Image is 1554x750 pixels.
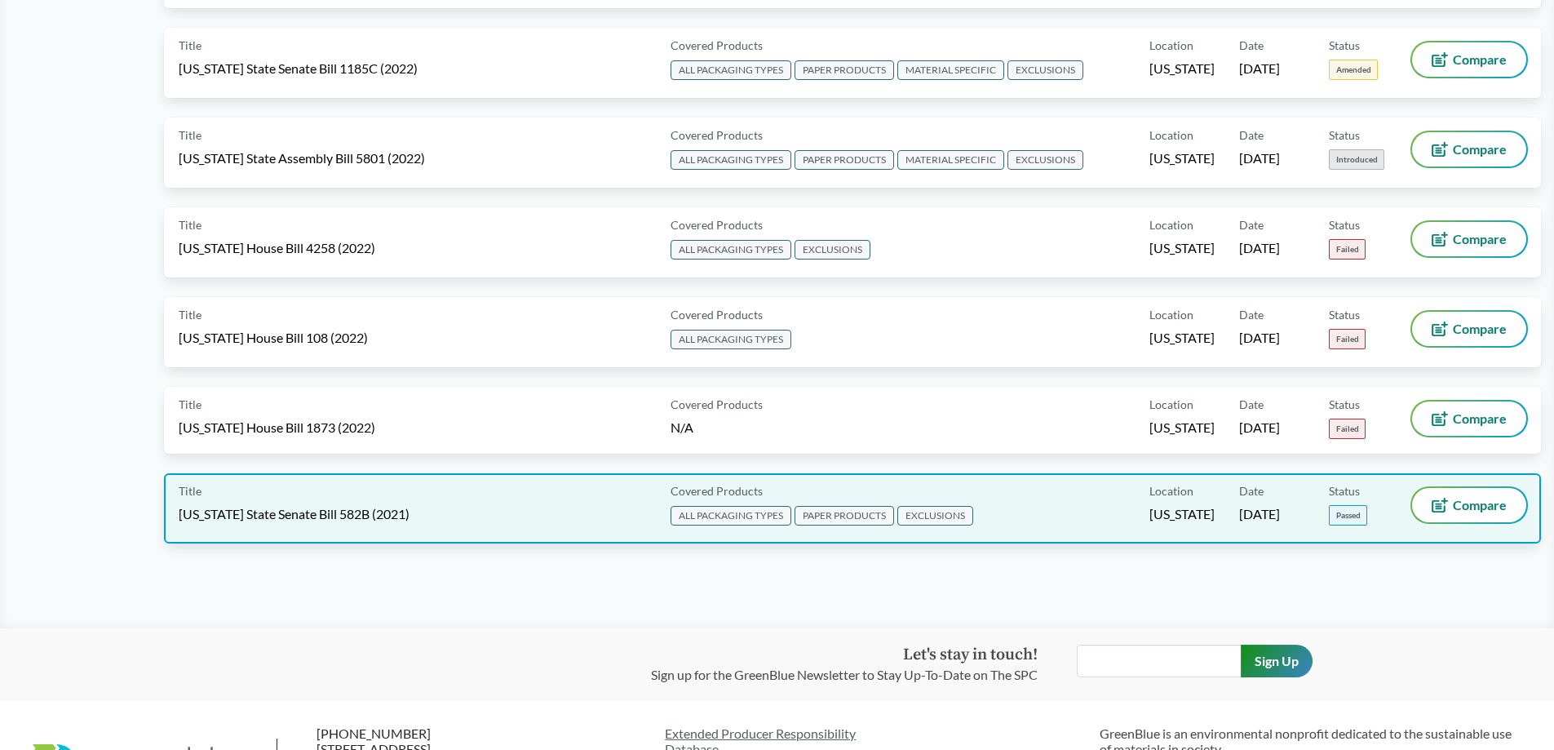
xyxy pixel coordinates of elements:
span: ALL PACKAGING TYPES [671,506,791,526]
span: Status [1329,396,1360,413]
span: [DATE] [1239,149,1280,167]
span: Date [1239,482,1264,499]
span: Status [1329,482,1360,499]
span: Compare [1453,53,1507,66]
span: Location [1149,216,1193,233]
span: Location [1149,482,1193,499]
span: [US_STATE] [1149,505,1215,523]
span: PAPER PRODUCTS [795,150,894,170]
span: Compare [1453,233,1507,246]
span: EXCLUSIONS [1007,60,1083,80]
button: Compare [1412,312,1526,346]
button: Compare [1412,42,1526,77]
span: Status [1329,37,1360,54]
button: Compare [1412,222,1526,256]
strong: Let's stay in touch! [903,645,1038,665]
span: PAPER PRODUCTS [795,60,894,80]
span: Passed [1329,505,1367,526]
span: MATERIAL SPECIFIC [897,150,1004,170]
span: PAPER PRODUCTS [795,506,894,526]
span: Status [1329,216,1360,233]
span: N/A [671,419,693,435]
span: [US_STATE] [1149,149,1215,167]
span: Location [1149,37,1193,54]
span: Title [179,126,201,144]
span: [DATE] [1239,60,1280,78]
span: [US_STATE] [1149,419,1215,437]
span: Title [179,396,201,413]
span: [US_STATE] State Assembly Bill 5801 (2022) [179,149,425,167]
span: Date [1239,126,1264,144]
span: [US_STATE] House Bill 4258 (2022) [179,239,375,257]
p: Sign up for the GreenBlue Newsletter to Stay Up-To-Date on The SPC [651,665,1038,685]
button: Compare [1412,132,1526,166]
span: ALL PACKAGING TYPES [671,330,791,349]
span: Location [1149,306,1193,323]
span: [US_STATE] State Senate Bill 582B (2021) [179,505,410,523]
span: [US_STATE] [1149,60,1215,78]
span: Covered Products [671,396,763,413]
span: Date [1239,216,1264,233]
span: Compare [1453,499,1507,512]
span: [DATE] [1239,329,1280,347]
span: MATERIAL SPECIFIC [897,60,1004,80]
span: Compare [1453,322,1507,335]
span: Location [1149,396,1193,413]
span: [DATE] [1239,419,1280,437]
span: EXCLUSIONS [897,506,973,526]
span: Introduced [1329,149,1384,170]
button: Compare [1412,488,1526,522]
span: Status [1329,306,1360,323]
span: [DATE] [1239,505,1280,523]
span: Failed [1329,329,1366,349]
span: Title [179,216,201,233]
span: Date [1239,396,1264,413]
span: Covered Products [671,482,763,499]
span: Failed [1329,419,1366,439]
span: Compare [1453,412,1507,425]
span: EXCLUSIONS [795,240,870,260]
button: Compare [1412,402,1526,436]
span: Covered Products [671,216,763,233]
span: Title [179,482,201,499]
span: Date [1239,306,1264,323]
span: ALL PACKAGING TYPES [671,240,791,260]
span: ALL PACKAGING TYPES [671,60,791,80]
span: [US_STATE] House Bill 108 (2022) [179,329,368,347]
span: Covered Products [671,126,763,144]
span: Status [1329,126,1360,144]
input: Sign Up [1241,645,1313,677]
span: Amended [1329,60,1378,80]
span: Failed [1329,239,1366,260]
span: Covered Products [671,306,763,323]
span: Title [179,37,201,54]
span: Location [1149,126,1193,144]
span: Title [179,306,201,323]
span: Compare [1453,143,1507,156]
span: [US_STATE] House Bill 1873 (2022) [179,419,375,437]
span: Covered Products [671,37,763,54]
span: [US_STATE] [1149,329,1215,347]
span: ALL PACKAGING TYPES [671,150,791,170]
span: [US_STATE] [1149,239,1215,257]
span: [DATE] [1239,239,1280,257]
span: [US_STATE] State Senate Bill 1185C (2022) [179,60,418,78]
span: Date [1239,37,1264,54]
span: EXCLUSIONS [1007,150,1083,170]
